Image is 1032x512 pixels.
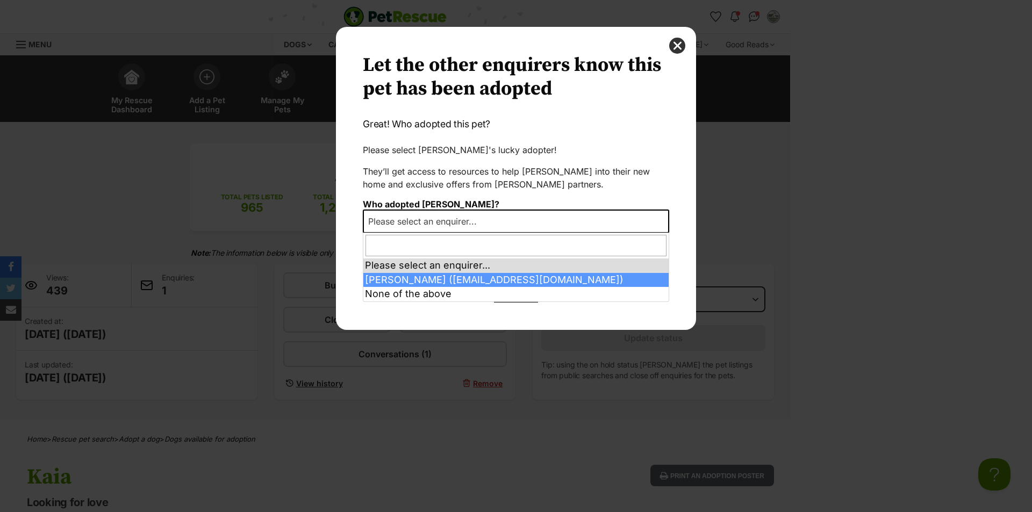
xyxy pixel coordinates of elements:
li: [PERSON_NAME] ([EMAIL_ADDRESS][DOMAIN_NAME]) [363,273,669,287]
p: They’ll get access to resources to help [PERSON_NAME] into their new home and exclusive offers fr... [363,165,669,191]
li: None of the above [363,287,669,301]
span: Please select an enquirer... [364,214,488,229]
p: Please select [PERSON_NAME]'s lucky adopter! [363,143,669,156]
h2: Let the other enquirers know this pet has been adopted [363,54,669,101]
span: Please select an enquirer... [363,210,669,233]
li: Please select an enquirer... [363,258,669,273]
button: close [669,38,685,54]
p: Great! Who adopted this pet? [363,117,669,131]
a: Don't send [363,293,669,303]
label: Who adopted [PERSON_NAME]? [363,199,499,210]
